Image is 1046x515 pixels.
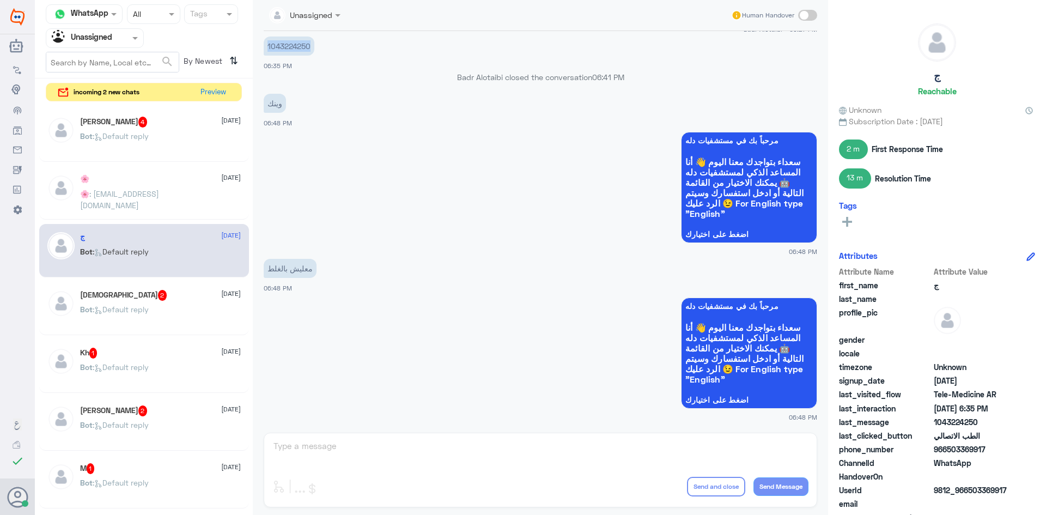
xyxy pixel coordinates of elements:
[753,477,808,496] button: Send Message
[161,55,174,68] span: search
[221,347,241,356] span: [DATE]
[80,305,93,314] span: Bot
[89,348,98,359] span: 1
[839,403,932,414] span: last_interaction
[47,405,75,433] img: defaultAdmin.png
[80,290,167,301] h5: R❤️
[196,83,230,101] button: Preview
[80,463,95,474] h5: M
[934,457,1013,469] span: 2
[839,140,868,159] span: 2 m
[934,498,1013,510] span: null
[7,487,28,507] button: Avatar
[839,498,932,510] span: email
[934,361,1013,373] span: Unknown
[74,87,139,97] span: incoming 2 new chats
[839,104,881,116] span: Unknown
[934,334,1013,346] span: null
[47,117,75,144] img: defaultAdmin.png
[839,251,878,260] h6: Attributes
[158,290,167,301] span: 2
[47,463,75,490] img: defaultAdmin.png
[742,10,794,20] span: Human Handover
[52,30,68,46] img: Unassigned.svg
[80,247,93,256] span: Bot
[221,404,241,414] span: [DATE]
[685,322,813,384] span: سعداء بتواجدك معنا اليوم 👋 أنا المساعد الذكي لمستشفيات دله 🤖 يمكنك الاختيار من القائمة التالية أو...
[87,463,95,474] span: 1
[934,430,1013,441] span: الطب الاتصالي
[839,266,932,277] span: Attribute Name
[934,484,1013,496] span: 9812_966503369917
[934,416,1013,428] span: 1043224250
[839,457,932,469] span: ChannelId
[138,405,148,416] span: 2
[934,280,1013,291] span: ج
[685,230,813,239] span: اضغط على اختيارك
[161,53,174,71] button: search
[47,348,75,375] img: defaultAdmin.png
[839,484,932,496] span: UserId
[80,348,98,359] h5: Kh
[687,477,745,496] button: Send and close
[264,94,286,113] p: 6/9/2025, 6:48 PM
[52,6,68,22] img: whatsapp.png
[80,189,89,198] span: 🌸
[229,52,238,70] i: ⇅
[839,307,932,332] span: profile_pic
[221,462,241,472] span: [DATE]
[80,189,159,210] span: : [EMAIL_ADDRESS][DOMAIN_NAME]
[93,131,149,141] span: : Default reply
[264,284,292,292] span: 06:48 PM
[839,116,1035,127] span: Subscription Date : [DATE]
[934,444,1013,455] span: 966503369917
[80,131,93,141] span: Bot
[47,232,75,259] img: defaultAdmin.png
[789,247,817,256] span: 06:48 PM
[685,136,813,145] span: مرحباً بك في مستشفيات دله
[179,52,225,74] span: By Newest
[839,389,932,400] span: last_visited_flow
[80,362,93,372] span: Bot
[934,266,1013,277] span: Attribute Value
[934,389,1013,400] span: Tele-Medicine AR
[934,375,1013,386] span: 2025-08-25T18:25:27.487Z
[839,293,932,305] span: last_name
[80,232,85,241] h5: ج
[221,289,241,299] span: [DATE]
[934,307,961,334] img: defaultAdmin.png
[80,420,93,429] span: Bot
[264,37,314,56] p: 6/9/2025, 6:35 PM
[685,302,813,311] span: مرحباً بك في مستشفيات دله
[10,8,25,26] img: Widebot Logo
[47,290,75,317] img: defaultAdmin.png
[839,334,932,346] span: gender
[685,396,813,404] span: اضغط على اختيارك
[839,471,932,482] span: HandoverOn
[592,72,624,82] span: 06:41 PM
[47,174,75,202] img: defaultAdmin.png
[934,70,940,82] h5: ج
[46,52,179,72] input: Search by Name, Local etc…
[93,420,149,429] span: : Default reply
[80,117,148,128] h5: Fahad Alghamdi
[934,348,1013,359] span: null
[93,362,149,372] span: : Default reply
[839,375,932,386] span: signup_date
[934,403,1013,414] span: 2025-09-06T15:35:13.226Z
[919,24,956,61] img: defaultAdmin.png
[839,416,932,428] span: last_message
[188,8,208,22] div: Tags
[839,430,932,441] span: last_clicked_button
[264,62,292,69] span: 06:35 PM
[93,478,149,487] span: : Default reply
[138,117,148,128] span: 4
[789,413,817,422] span: 06:48 PM
[264,259,317,278] p: 6/9/2025, 6:48 PM
[264,71,817,83] p: Badr Alotaibi closed the conversation
[221,231,241,240] span: [DATE]
[839,444,932,455] span: phone_number
[685,156,813,219] span: سعداء بتواجدك معنا اليوم 👋 أنا المساعد الذكي لمستشفيات دله 🤖 يمكنك الاختيار من القائمة التالية أو...
[221,116,241,125] span: [DATE]
[93,247,149,256] span: : Default reply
